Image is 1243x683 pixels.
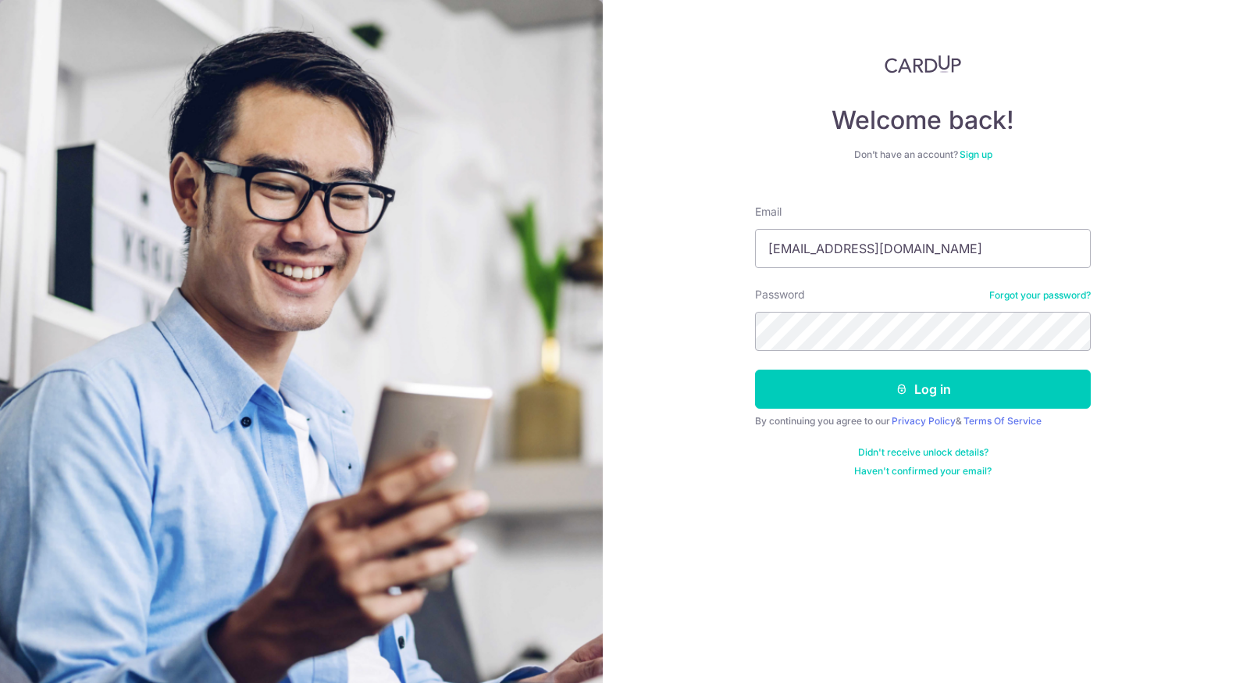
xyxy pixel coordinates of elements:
label: Password [755,287,805,302]
a: Haven't confirmed your email? [854,465,992,477]
a: Didn't receive unlock details? [858,446,988,459]
a: Forgot your password? [989,289,1091,302]
h4: Welcome back! [755,105,1091,136]
div: Don’t have an account? [755,148,1091,161]
a: Privacy Policy [892,415,956,427]
label: Email [755,204,782,220]
a: Sign up [960,148,992,160]
input: Enter your Email [755,229,1091,268]
a: Terms Of Service [963,415,1042,427]
img: CardUp Logo [885,55,961,73]
button: Log in [755,370,1091,409]
div: By continuing you agree to our & [755,415,1091,427]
